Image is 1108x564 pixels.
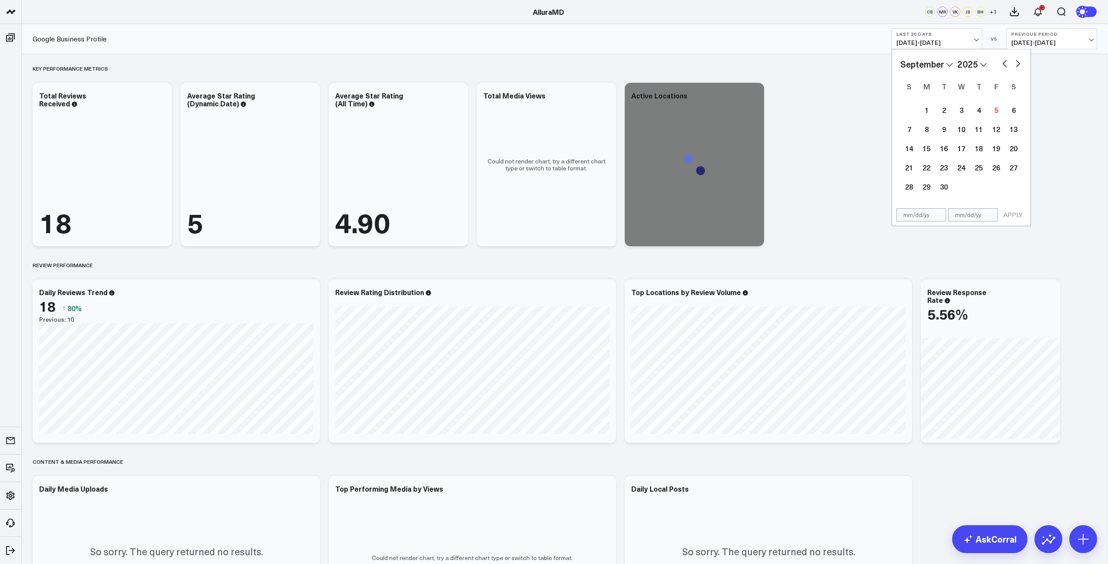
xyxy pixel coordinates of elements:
b: Last 30 Days [896,31,977,37]
div: 5 [187,208,203,235]
button: APPLY [1000,208,1026,221]
div: VK [950,7,960,17]
button: Previous Period[DATE]-[DATE] [1007,28,1097,49]
div: Saturday [1005,79,1022,93]
div: Key Performance Metrics [33,58,108,78]
div: Active Locations [631,91,687,100]
span: [DATE] - [DATE] [896,39,977,46]
div: Wednesday [953,79,970,93]
div: 18 [39,298,56,314]
p: Could not render chart, try a different chart type or switch to table format. [485,158,607,172]
div: Daily Media Uploads [39,484,108,493]
div: Top Locations by Review Volume [631,287,741,297]
div: Review Rating Distribution [335,287,424,297]
b: Previous Period [1011,31,1092,37]
div: Total Media Views [483,91,546,100]
div: Total Reviews Received [39,91,86,108]
div: 18 [39,208,71,235]
div: VS [987,36,1002,41]
div: Average Star Rating (Dynamic Date) [187,91,255,108]
button: Last 30 Days[DATE]-[DATE] [892,28,982,49]
p: So sorry. The query returned no results. [90,545,263,558]
span: ↑ [62,302,66,314]
a: AlluraMD [533,7,564,17]
p: Could not render chart, try a different chart type or switch to table format. [372,554,573,561]
div: Monday [918,79,935,93]
a: AskCorral [952,525,1027,553]
div: Sunday [900,79,918,93]
a: Google Business Profile [33,34,107,44]
div: MR [937,7,948,17]
span: 80% [67,303,82,313]
input: mm/dd/yy [948,208,998,221]
div: Previous: 10 [39,316,313,323]
div: CS [925,7,935,17]
div: Review Performance [33,255,93,275]
div: Daily Local Posts [631,484,689,493]
p: So sorry. The query returned no results. [682,545,855,558]
div: Tuesday [935,79,953,93]
span: [DATE] - [DATE] [1011,39,1092,46]
div: Top Performing Media by Views [335,484,443,493]
div: Thursday [970,79,987,93]
div: Average Star Rating (All Time) [335,91,403,108]
div: BH [975,7,986,17]
div: JS [963,7,973,17]
div: 4.90 [335,208,390,235]
button: +1 [988,7,998,17]
div: 2 [1039,5,1045,10]
div: Daily Reviews Trend [39,287,108,297]
div: Review Response Rate [927,287,987,305]
div: Friday [987,79,1005,93]
input: mm/dd/yy [896,208,946,221]
span: + 1 [990,9,997,15]
div: 5.56% [927,306,968,322]
div: Content & Media Performance [33,452,123,472]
